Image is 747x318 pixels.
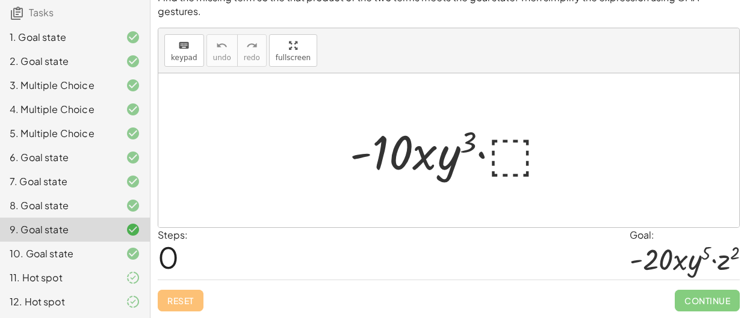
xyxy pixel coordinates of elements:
div: Goal: [630,228,740,242]
label: Steps: [158,228,188,241]
div: 1. Goal state [10,30,107,44]
i: undo [216,38,228,53]
i: Task finished and correct. [126,246,140,261]
i: Task finished and correct. [126,150,140,165]
span: keypad [171,54,197,62]
button: fullscreen [269,34,317,67]
div: 2. Goal state [10,54,107,69]
i: Task finished and correct. [126,54,140,69]
i: keyboard [178,38,190,53]
i: Task finished and part of it marked as correct. [126,295,140,309]
div: 10. Goal state [10,246,107,261]
div: 11. Hot spot [10,271,107,285]
i: Task finished and part of it marked as correct. [126,271,140,285]
i: Task finished and correct. [126,174,140,189]
div: 7. Goal state [10,174,107,189]
div: 3. Multiple Choice [10,78,107,93]
span: 0 [158,239,179,275]
span: Tasks [29,6,54,19]
div: 8. Goal state [10,198,107,213]
div: 4. Multiple Choice [10,102,107,117]
button: keyboardkeypad [164,34,204,67]
i: Task finished and correct. [126,126,140,141]
div: 9. Goal state [10,222,107,237]
i: Task finished and correct. [126,30,140,44]
button: undoundo [206,34,238,67]
i: Task finished and correct. [126,78,140,93]
span: fullscreen [276,54,311,62]
span: undo [213,54,231,62]
i: Task finished and correct. [126,222,140,237]
div: 12. Hot spot [10,295,107,309]
button: redoredo [237,34,267,67]
div: 6. Goal state [10,150,107,165]
i: Task finished and correct. [126,198,140,213]
i: Task finished and correct. [126,102,140,117]
span: redo [244,54,260,62]
i: redo [246,38,258,53]
div: 5. Multiple Choice [10,126,107,141]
